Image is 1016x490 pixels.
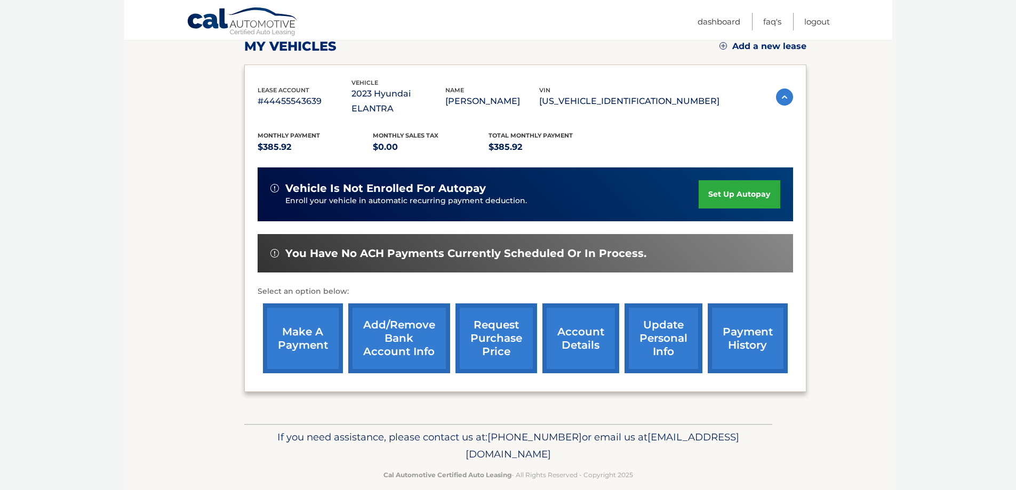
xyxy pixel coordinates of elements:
[699,180,780,208] a: set up autopay
[251,429,765,463] p: If you need assistance, please contact us at: or email us at
[489,132,573,139] span: Total Monthly Payment
[445,94,539,109] p: [PERSON_NAME]
[258,86,309,94] span: lease account
[804,13,830,30] a: Logout
[258,285,793,298] p: Select an option below:
[258,94,351,109] p: #44455543639
[285,182,486,195] span: vehicle is not enrolled for autopay
[489,140,604,155] p: $385.92
[351,79,378,86] span: vehicle
[698,13,740,30] a: Dashboard
[763,13,781,30] a: FAQ's
[270,184,279,192] img: alert-white.svg
[719,41,806,52] a: Add a new lease
[539,94,719,109] p: [US_VEHICLE_IDENTIFICATION_NUMBER]
[258,132,320,139] span: Monthly Payment
[625,303,702,373] a: update personal info
[445,86,464,94] span: name
[455,303,537,373] a: request purchase price
[542,303,619,373] a: account details
[383,471,511,479] strong: Cal Automotive Certified Auto Leasing
[187,7,299,38] a: Cal Automotive
[776,89,793,106] img: accordion-active.svg
[373,140,489,155] p: $0.00
[539,86,550,94] span: vin
[351,86,445,116] p: 2023 Hyundai ELANTRA
[487,431,582,443] span: [PHONE_NUMBER]
[719,42,727,50] img: add.svg
[708,303,788,373] a: payment history
[258,140,373,155] p: $385.92
[251,469,765,480] p: - All Rights Reserved - Copyright 2025
[373,132,438,139] span: Monthly sales Tax
[466,431,739,460] span: [EMAIL_ADDRESS][DOMAIN_NAME]
[270,249,279,258] img: alert-white.svg
[285,247,646,260] span: You have no ACH payments currently scheduled or in process.
[263,303,343,373] a: make a payment
[285,195,699,207] p: Enroll your vehicle in automatic recurring payment deduction.
[348,303,450,373] a: Add/Remove bank account info
[244,38,337,54] h2: my vehicles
